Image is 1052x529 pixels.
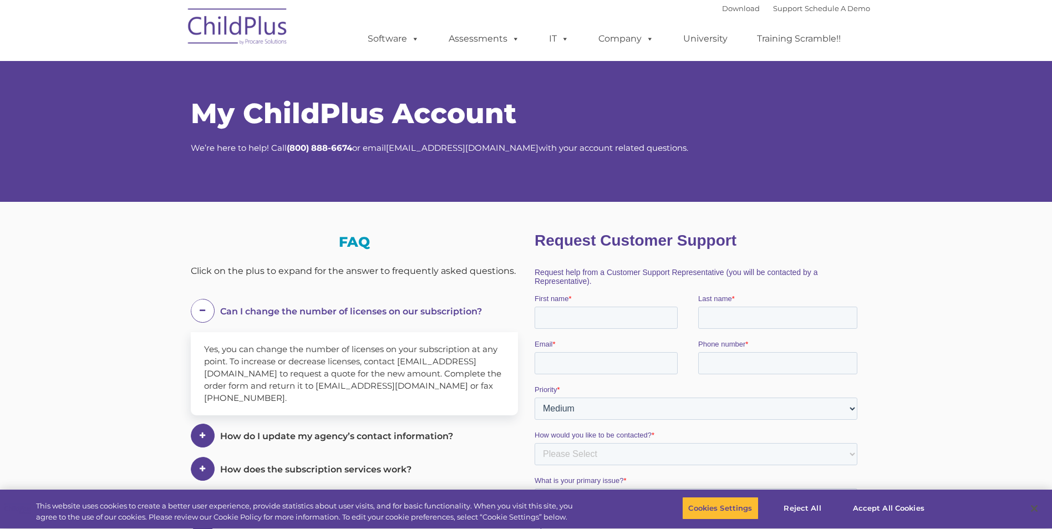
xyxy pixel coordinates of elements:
[220,431,453,441] span: How do I update my agency’s contact information?
[191,235,518,249] h3: FAQ
[1022,496,1046,521] button: Close
[773,4,802,13] a: Support
[746,28,852,50] a: Training Scramble!!
[287,143,289,153] strong: (
[289,143,352,153] strong: 800) 888-6674
[722,4,870,13] font: |
[538,28,580,50] a: IT
[847,497,931,520] button: Accept All Cookies
[220,306,482,317] span: Can I change the number of licenses on our subscription?
[438,28,531,50] a: Assessments
[182,1,293,56] img: ChildPlus by Procare Solutions
[768,497,837,520] button: Reject All
[220,464,411,475] span: How does the subscription services work?
[722,4,760,13] a: Download
[672,28,739,50] a: University
[191,263,518,279] div: Click on the plus to expand for the answer to frequently asked questions.
[36,501,578,522] div: This website uses cookies to create a better user experience, provide statistics about user visit...
[191,96,516,130] span: My ChildPlus Account
[805,4,870,13] a: Schedule A Demo
[357,28,430,50] a: Software
[386,143,538,153] a: [EMAIL_ADDRESS][DOMAIN_NAME]
[587,28,665,50] a: Company
[682,497,758,520] button: Cookies Settings
[191,332,518,415] div: Yes, you can change the number of licenses on your subscription at any point. To increase or decr...
[191,143,688,153] span: We’re here to help! Call or email with your account related questions.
